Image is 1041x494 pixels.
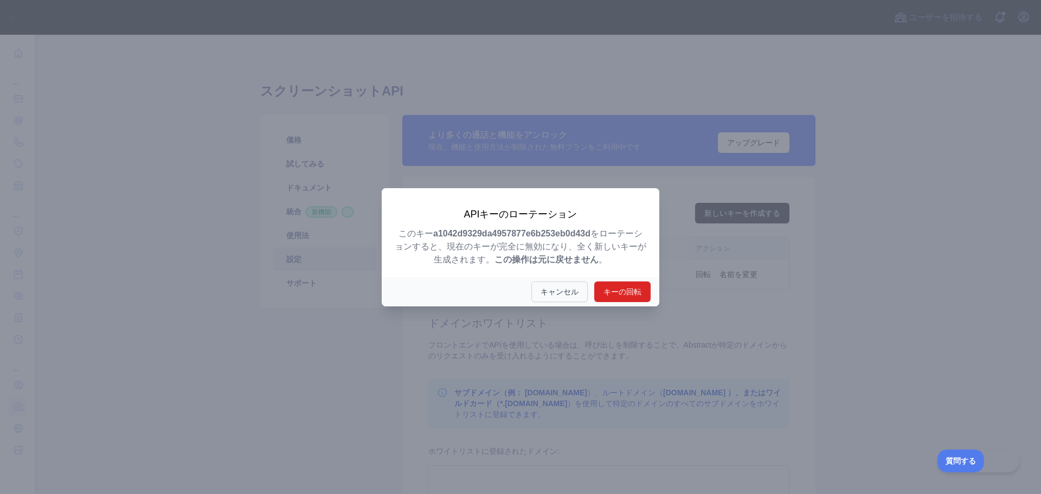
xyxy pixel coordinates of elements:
font: この操作は元に戻せません [494,255,599,264]
button: キーの回転 [594,281,651,302]
font: キャンセル [541,287,579,296]
button: キャンセル [531,281,588,302]
font: このキー [399,229,433,238]
font: キーの回転 [603,287,641,296]
font: a1042d9329da4957877e6b253eb0d43d [433,229,590,238]
font: APIキーのローテーション [464,209,577,220]
font: 。 [599,255,607,264]
iframe: カスタマーサポートを切り替える [937,450,1019,472]
font: をローテーションすると、現在のキーが完全に無効になり、全く新しいキーが生成されます。 [395,229,646,264]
